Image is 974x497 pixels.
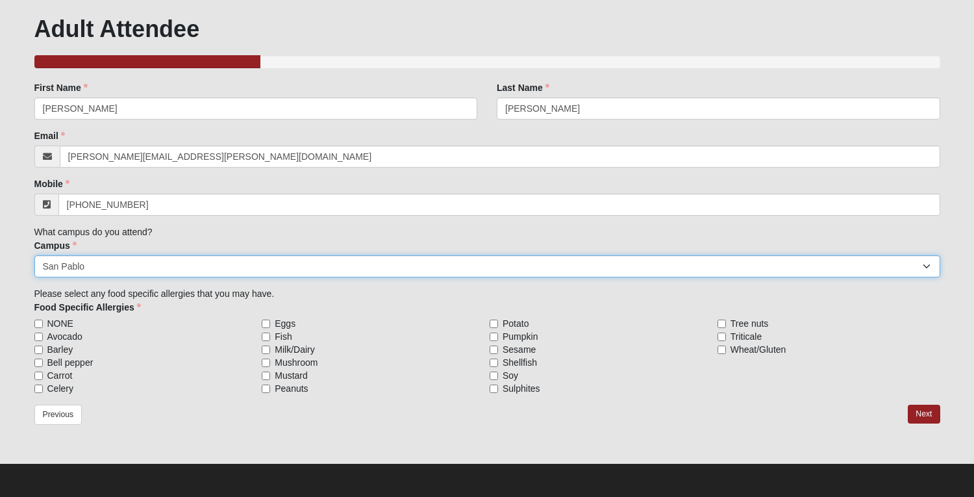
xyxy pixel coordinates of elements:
[503,369,518,382] span: Soy
[718,346,726,354] input: Wheat/Gluten
[47,369,73,382] span: Carrot
[47,343,73,356] span: Barley
[718,333,726,341] input: Triticale
[34,320,43,328] input: NONE
[503,330,538,343] span: Pumpkin
[490,359,498,367] input: Shellfish
[34,405,82,425] a: Previous
[490,333,498,341] input: Pumpkin
[34,359,43,367] input: Bell pepper
[262,320,270,328] input: Eggs
[497,81,549,94] label: Last Name
[275,330,292,343] span: Fish
[908,405,940,424] a: Next
[34,15,940,43] h1: Adult Attendee
[262,385,270,393] input: Peanuts
[503,356,537,369] span: Shellfish
[47,330,82,343] span: Avocado
[47,356,94,369] span: Bell pepper
[34,129,65,142] label: Email
[262,346,270,354] input: Milk/Dairy
[262,333,270,341] input: Fish
[275,382,308,395] span: Peanuts
[275,317,295,330] span: Eggs
[503,382,540,395] span: Sulphites
[730,343,786,356] span: Wheat/Gluten
[275,343,314,356] span: Milk/Dairy
[730,317,769,330] span: Tree nuts
[34,333,43,341] input: Avocado
[275,369,308,382] span: Mustard
[34,177,69,190] label: Mobile
[262,372,270,380] input: Mustard
[34,81,88,94] label: First Name
[503,343,536,356] span: Sesame
[503,317,529,330] span: Potato
[34,385,43,393] input: Celery
[34,81,940,395] div: What campus do you attend? Please select any food specific allergies that you may have.
[47,382,73,395] span: Celery
[490,346,498,354] input: Sesame
[34,301,141,314] label: Food Specific Allergies
[275,356,318,369] span: Mushroom
[47,317,73,330] span: NONE
[730,330,762,343] span: Triticale
[490,385,498,393] input: Sulphites
[34,372,43,380] input: Carrot
[490,372,498,380] input: Soy
[718,320,726,328] input: Tree nuts
[490,320,498,328] input: Potato
[34,346,43,354] input: Barley
[34,239,77,252] label: Campus
[262,359,270,367] input: Mushroom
